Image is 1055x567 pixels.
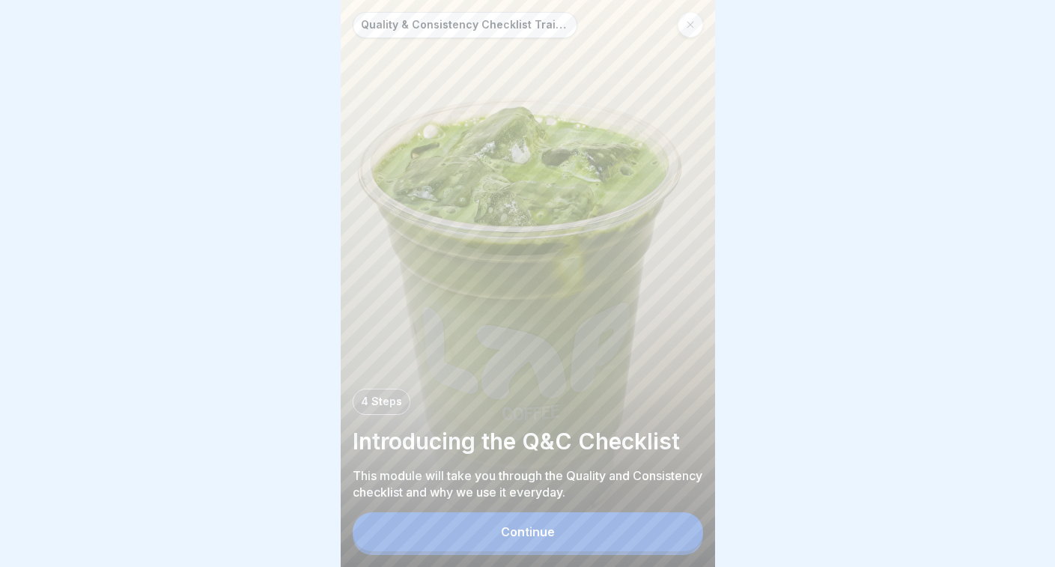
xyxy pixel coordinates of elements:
p: Quality & Consistency Checklist Training [361,19,569,31]
p: Introducing the Q&C Checklist [353,427,703,455]
div: Continue [501,525,555,539]
p: This module will take you through the Quality and Consistency checklist and why we use it everyday. [353,467,703,500]
p: 4 Steps [361,395,402,408]
button: Continue [353,512,703,551]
